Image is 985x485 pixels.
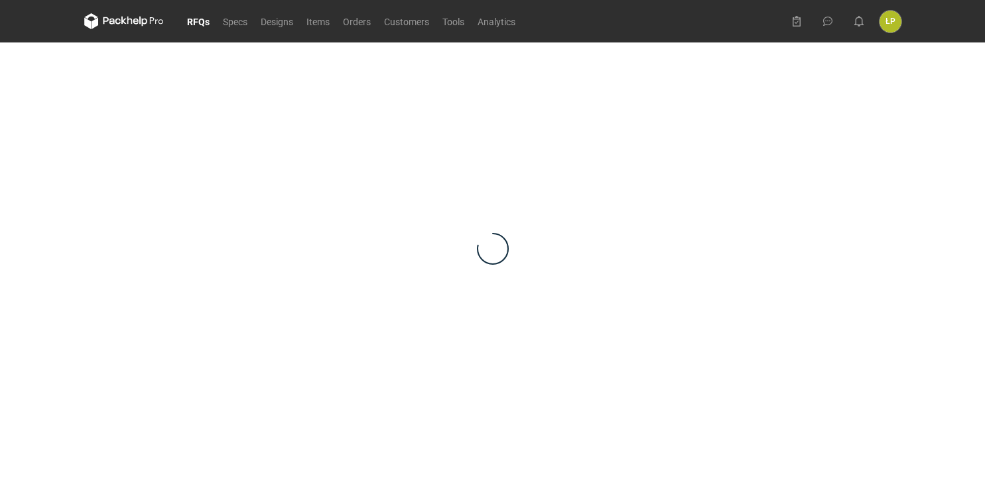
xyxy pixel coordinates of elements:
a: Customers [377,13,436,29]
a: Designs [254,13,300,29]
a: Specs [216,13,254,29]
a: Tools [436,13,471,29]
button: ŁP [880,11,901,33]
a: Items [300,13,336,29]
a: RFQs [180,13,216,29]
a: Analytics [471,13,522,29]
svg: Packhelp Pro [84,13,164,29]
a: Orders [336,13,377,29]
div: Łukasz Postawa [880,11,901,33]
